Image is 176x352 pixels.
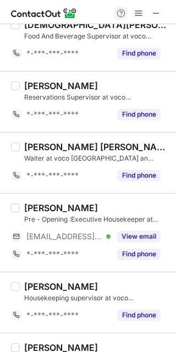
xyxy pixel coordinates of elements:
div: [PERSON_NAME] [24,80,98,91]
button: Reveal Button [117,310,161,321]
img: ContactOut v5.3.10 [11,7,77,20]
div: Pre - Opening :Executive Housekeeper at voco [GEOGRAPHIC_DATA] an [GEOGRAPHIC_DATA] [24,215,169,224]
button: Reveal Button [117,48,161,59]
div: Waiter at voco [GEOGRAPHIC_DATA] an [GEOGRAPHIC_DATA] [24,153,169,163]
button: Reveal Button [117,231,161,242]
div: [PERSON_NAME] [PERSON_NAME] [24,141,169,152]
div: [PERSON_NAME] [24,281,98,292]
button: Reveal Button [117,170,161,181]
div: Reservations Supervisor at voco [GEOGRAPHIC_DATA] an [GEOGRAPHIC_DATA] [24,92,169,102]
button: Reveal Button [117,109,161,120]
button: Reveal Button [117,249,161,260]
div: Housekeeping supervisor at voco [GEOGRAPHIC_DATA] an [GEOGRAPHIC_DATA] [24,293,169,303]
span: [EMAIL_ADDRESS][DOMAIN_NAME] [26,232,102,241]
div: [PERSON_NAME] [24,202,98,213]
div: Food And Beverage Supervisor at voco [GEOGRAPHIC_DATA] an [GEOGRAPHIC_DATA] [24,31,169,41]
div: [DEMOGRAPHIC_DATA][PERSON_NAME] [24,19,169,30]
